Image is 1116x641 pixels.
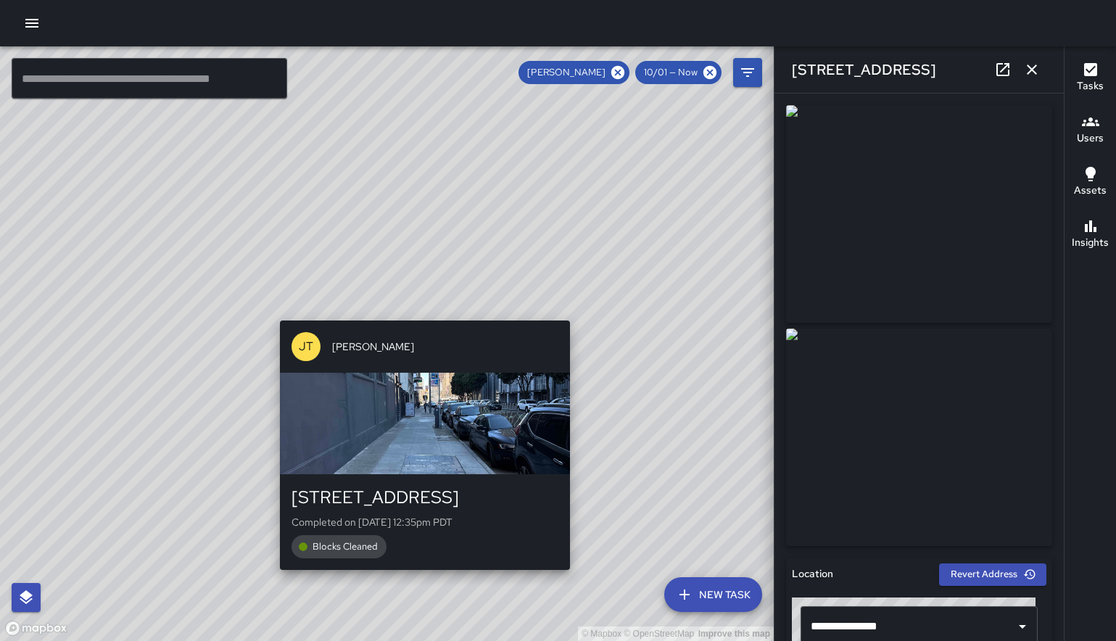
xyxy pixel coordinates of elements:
[1077,131,1104,146] h6: Users
[518,65,614,80] span: [PERSON_NAME]
[1074,183,1107,199] h6: Assets
[332,339,558,354] span: [PERSON_NAME]
[635,61,722,84] div: 10/01 — Now
[518,61,629,84] div: [PERSON_NAME]
[733,58,762,87] button: Filters
[786,328,1052,546] img: request_images%2F128ec3a0-9fd2-11f0-aa35-919b80f0c6c0
[292,515,558,529] p: Completed on [DATE] 12:35pm PDT
[664,577,762,612] button: New Task
[1072,235,1109,251] h6: Insights
[792,566,833,582] h6: Location
[304,539,387,554] span: Blocks Cleaned
[939,563,1046,586] button: Revert Address
[786,105,1052,323] img: request_images%2F114a35b0-9fd2-11f0-aa35-919b80f0c6c0
[1065,52,1116,104] button: Tasks
[1012,616,1033,637] button: Open
[1065,209,1116,261] button: Insights
[292,486,558,509] div: [STREET_ADDRESS]
[792,58,936,81] h6: [STREET_ADDRESS]
[280,320,570,570] button: JT[PERSON_NAME][STREET_ADDRESS]Completed on [DATE] 12:35pm PDTBlocks Cleaned
[1077,78,1104,94] h6: Tasks
[1065,157,1116,209] button: Assets
[299,338,313,355] p: JT
[635,65,706,80] span: 10/01 — Now
[1065,104,1116,157] button: Users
